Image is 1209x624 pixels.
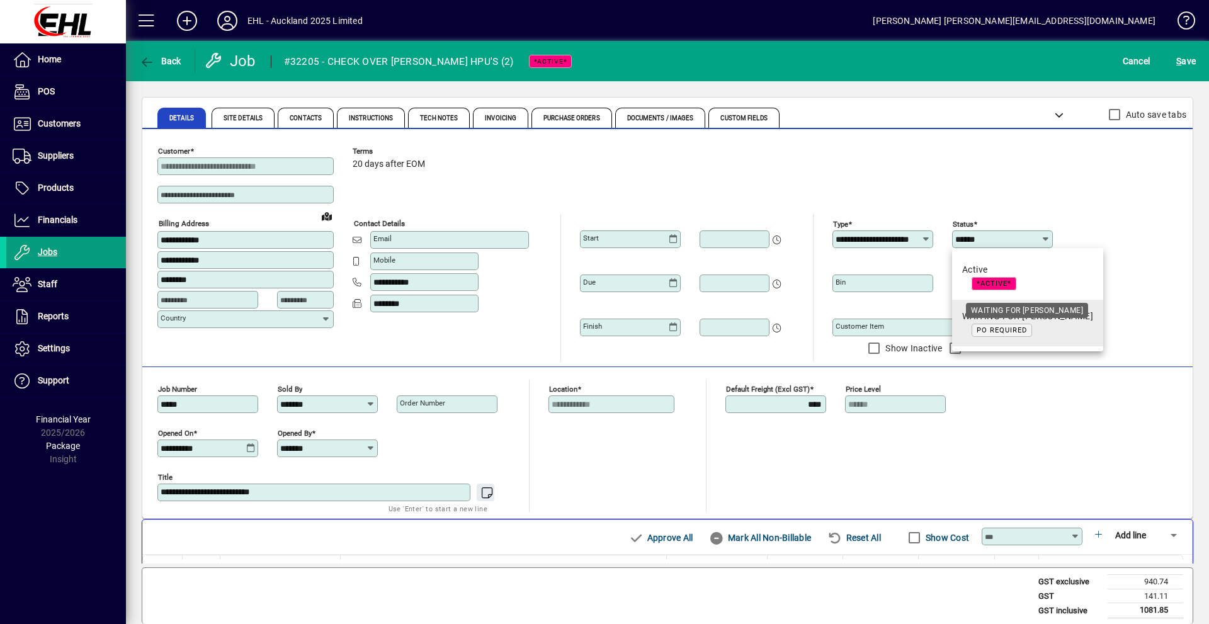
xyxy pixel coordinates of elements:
[953,220,973,229] mat-label: Status
[389,501,487,516] mat-hint: Use 'Enter' to start a new line
[158,385,197,394] mat-label: Job number
[1176,51,1196,71] span: ave
[224,115,263,122] span: Site Details
[38,150,74,161] span: Suppliers
[873,11,1155,31] div: [PERSON_NAME] [PERSON_NAME][EMAIL_ADDRESS][DOMAIN_NAME]
[373,256,395,264] mat-label: Mobile
[583,278,596,286] mat-label: Due
[962,263,1016,276] div: Active
[6,269,126,300] a: Staff
[290,115,322,122] span: Contacts
[977,326,1027,334] span: PO REQUIRED
[1108,589,1183,603] td: 141.11
[1108,603,1183,618] td: 1081.85
[6,333,126,365] a: Settings
[205,51,258,71] div: Job
[627,115,694,122] span: Documents / Images
[247,11,363,31] div: EHL - Auckland 2025 Limited
[966,303,1088,318] div: WAITING FOR [PERSON_NAME]
[6,301,126,332] a: Reports
[38,215,77,225] span: Financials
[704,526,816,549] button: Mark All Non-Billable
[353,159,425,169] span: 20 days after EOM
[169,115,194,122] span: Details
[583,322,602,331] mat-label: Finish
[709,528,811,548] span: Mark All Non-Billable
[158,147,190,156] mat-label: Customer
[822,526,886,549] button: Reset All
[317,206,337,226] a: View on map
[158,473,173,482] mat-label: Title
[38,118,81,128] span: Customers
[139,56,181,66] span: Back
[1032,575,1108,589] td: GST exclusive
[833,220,848,229] mat-label: Type
[136,50,184,72] button: Back
[38,279,57,289] span: Staff
[1168,3,1193,43] a: Knowledge Base
[720,115,767,122] span: Custom Fields
[836,278,846,286] mat-label: Bin
[6,205,126,236] a: Financials
[36,414,91,424] span: Financial Year
[1120,50,1154,72] button: Cancel
[1108,575,1183,589] td: 940.74
[158,429,193,438] mat-label: Opened On
[278,429,312,438] mat-label: Opened by
[38,183,74,193] span: Products
[167,9,207,32] button: Add
[126,50,195,72] app-page-header-button: Back
[207,9,247,32] button: Profile
[1123,108,1187,121] label: Auto save tabs
[420,115,458,122] span: Tech Notes
[1115,530,1146,540] span: Add line
[38,54,61,64] span: Home
[400,399,445,407] mat-label: Order number
[284,52,514,72] div: #32205 - CHECK OVER [PERSON_NAME] HPU'S (2)
[38,375,69,385] span: Support
[485,115,516,122] span: Invoicing
[353,147,428,156] span: Terms
[923,531,969,544] label: Show Cost
[38,311,69,321] span: Reports
[549,385,577,394] mat-label: Location
[883,342,942,355] label: Show Inactive
[726,385,810,394] mat-label: Default Freight (excl GST)
[952,253,1103,300] mat-option: Active
[623,526,698,549] button: Approve All
[1176,56,1181,66] span: S
[846,385,881,394] mat-label: Price Level
[6,365,126,397] a: Support
[6,44,126,76] a: Home
[543,115,600,122] span: Purchase Orders
[6,108,126,140] a: Customers
[6,140,126,172] a: Suppliers
[278,385,302,394] mat-label: Sold by
[38,86,55,96] span: POS
[373,234,392,243] mat-label: Email
[1123,51,1150,71] span: Cancel
[6,173,126,204] a: Products
[1032,603,1108,618] td: GST inclusive
[38,343,70,353] span: Settings
[1173,50,1199,72] button: Save
[628,528,693,548] span: Approve All
[827,528,881,548] span: Reset All
[583,234,599,242] mat-label: Start
[962,310,1093,323] div: WAITING FOR [PERSON_NAME]
[6,76,126,108] a: POS
[1032,589,1108,603] td: GST
[161,314,186,322] mat-label: Country
[38,247,57,257] span: Jobs
[349,115,393,122] span: Instructions
[836,322,884,331] mat-label: Customer Item
[952,300,1103,346] mat-option: WAITING FOR PO
[46,441,80,451] span: Package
